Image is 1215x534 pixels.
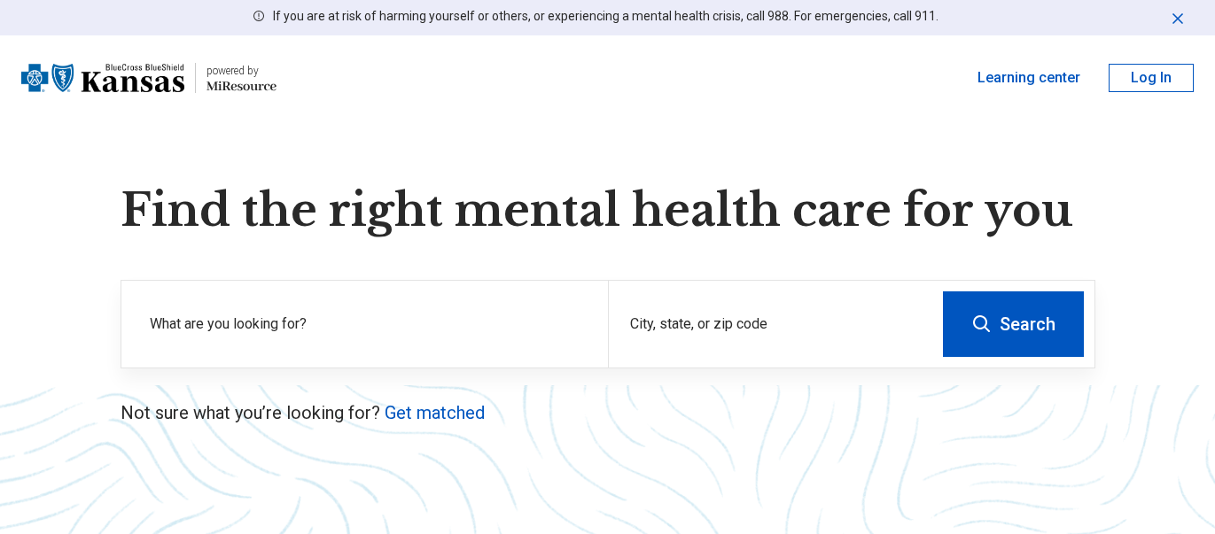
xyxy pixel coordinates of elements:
[273,7,939,26] p: If you are at risk of harming yourself or others, or experiencing a mental health crisis, call 98...
[21,57,276,99] a: Blue Cross Blue Shield Kansaspowered by
[121,400,1095,425] p: Not sure what you’re looking for?
[943,291,1084,357] button: Search
[206,63,276,79] div: powered by
[977,67,1080,89] a: Learning center
[1109,64,1194,92] button: Log In
[21,57,184,99] img: Blue Cross Blue Shield Kansas
[385,402,485,423] a: Get matched
[1169,7,1187,28] button: Dismiss
[150,313,587,335] label: What are you looking for?
[121,184,1095,237] h1: Find the right mental health care for you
